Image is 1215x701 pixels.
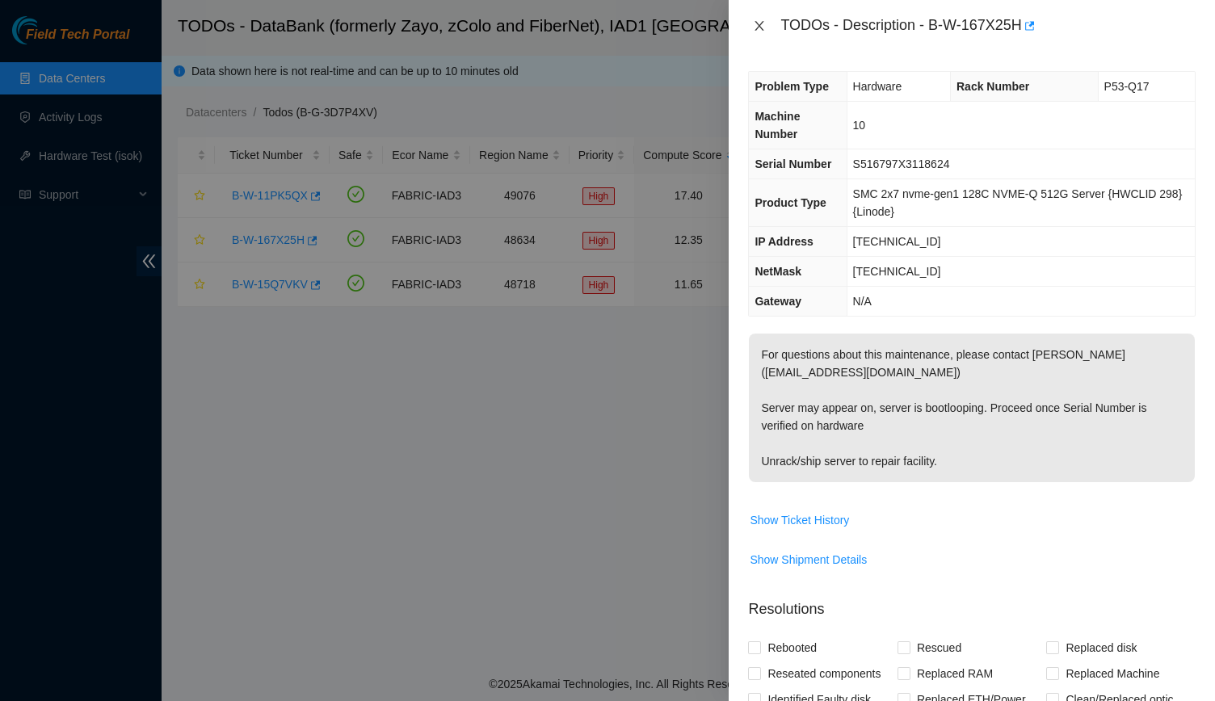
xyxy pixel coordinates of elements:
p: Resolutions [748,586,1196,620]
button: Close [748,19,771,34]
div: TODOs - Description - B-W-167X25H [780,13,1196,39]
span: Gateway [755,295,801,308]
span: SMC 2x7 nvme-gen1 128C NVME-Q 512G Server {HWCLID 298}{Linode} [853,187,1183,218]
span: Replaced RAM [910,661,999,686]
span: Rebooted [761,635,823,661]
span: P53-Q17 [1104,80,1150,93]
button: Show Shipment Details [749,547,868,573]
span: Show Shipment Details [750,551,867,569]
span: Reseated components [761,661,887,686]
span: [TECHNICAL_ID] [853,235,941,248]
span: S516797X3118624 [853,157,950,170]
p: For questions about this maintenance, please contact [PERSON_NAME] ([EMAIL_ADDRESS][DOMAIN_NAME])... [749,334,1195,482]
span: Problem Type [755,80,829,93]
button: Show Ticket History [749,507,850,533]
span: N/A [853,295,872,308]
span: Rescued [910,635,968,661]
span: Show Ticket History [750,511,849,529]
span: Replaced Machine [1059,661,1166,686]
span: Rack Number [956,80,1029,93]
span: [TECHNICAL_ID] [853,265,941,278]
span: Serial Number [755,157,831,170]
span: 10 [853,119,866,132]
span: Machine Number [755,110,800,141]
span: Hardware [853,80,902,93]
span: IP Address [755,235,813,248]
span: Product Type [755,196,826,209]
span: close [753,19,766,32]
span: NetMask [755,265,801,278]
span: Replaced disk [1059,635,1143,661]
